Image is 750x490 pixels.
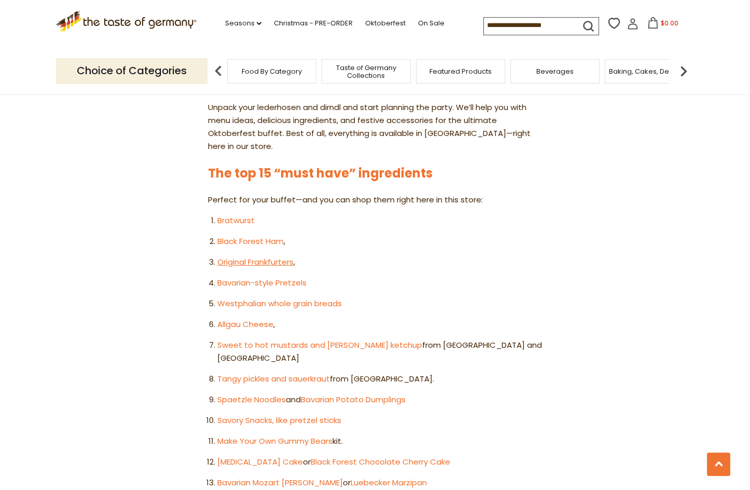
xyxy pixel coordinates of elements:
[217,435,542,448] li: kit.
[536,67,574,75] a: Beverages
[418,18,445,29] a: On Sale
[217,415,341,426] a: Savory Snacks, like pretzel sticks
[217,477,542,489] li: or
[208,194,543,207] p: Perfect for your buffet—and you can shop them right here in this store:
[217,236,284,247] a: Black Forest Ham
[217,435,332,446] a: Make Your Own Gummy Bears
[429,67,492,75] a: Featured Products
[217,373,330,384] a: Tangy pickles and sauerkraut
[208,101,543,153] p: Unpack your lederhosen and dirndl and start planning the party. We’ll help you with menu ideas, d...
[242,67,302,75] a: Food By Category
[217,373,542,386] li: from [GEOGRAPHIC_DATA].
[225,18,261,29] a: Seasons
[325,64,408,79] a: Taste of Germany Collections
[351,477,427,488] a: Luebecker Marzipan
[217,339,542,365] li: from [GEOGRAPHIC_DATA] and [GEOGRAPHIC_DATA]
[217,256,294,267] a: Original Frankfurters
[609,67,689,75] a: Baking, Cakes, Desserts
[301,394,406,405] a: Bavarian Potato Dumplings
[208,165,433,182] a: The top 15 “must have” ingredients
[217,339,422,350] a: Sweet to hot mustards and [PERSON_NAME] ketchup
[217,277,307,288] a: Bavarian-style Pretzels
[217,235,542,248] li: ,
[56,58,207,84] p: Choice of Categories
[217,318,542,331] li: ,
[673,61,694,81] img: next arrow
[365,18,406,29] a: Oktoberfest
[217,319,273,330] a: Allgau Cheese
[311,456,450,467] a: Black Forest Chocolate Cherry Cake
[217,456,303,467] a: [MEDICAL_DATA] Cake
[274,18,353,29] a: Christmas - PRE-ORDER
[661,19,678,28] span: $0.00
[208,61,229,81] img: previous arrow
[641,17,685,33] button: $0.00
[217,394,286,405] a: Spaetzle Noodles
[217,256,542,269] li: ,
[217,298,342,309] a: Westphalian whole grain breads
[217,393,542,406] li: and
[217,477,343,488] a: Bavarian Mozart [PERSON_NAME]
[217,456,542,469] li: or
[217,215,255,226] a: Bratwurst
